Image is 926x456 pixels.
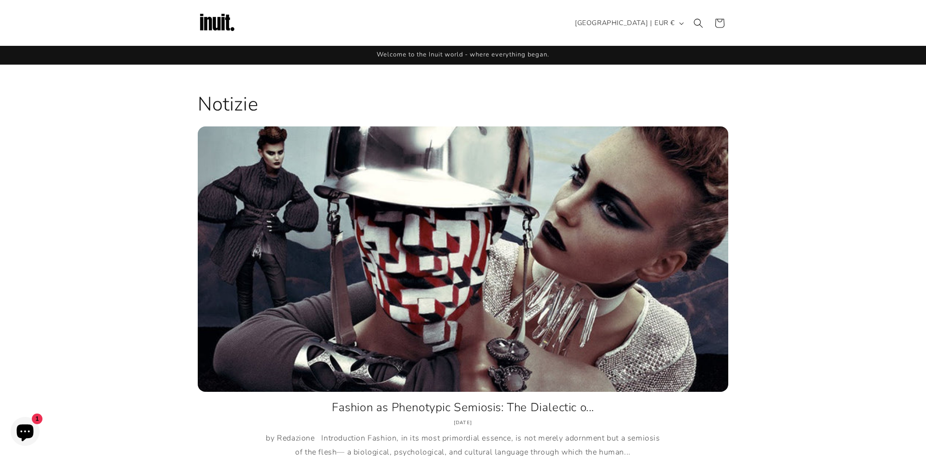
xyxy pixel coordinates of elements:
span: Welcome to the Inuit world - where everything began. [377,50,549,59]
div: Announcement [198,46,728,64]
h1: Notizie [198,92,728,117]
span: [GEOGRAPHIC_DATA] | EUR € [575,18,675,28]
img: Inuit Logo [198,4,236,42]
summary: Search [688,13,709,34]
inbox-online-store-chat: Shopify online store chat [8,417,42,448]
a: Fashion as Phenotypic Semiosis: The Dialectic o... [198,400,728,415]
button: [GEOGRAPHIC_DATA] | EUR € [569,14,688,32]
